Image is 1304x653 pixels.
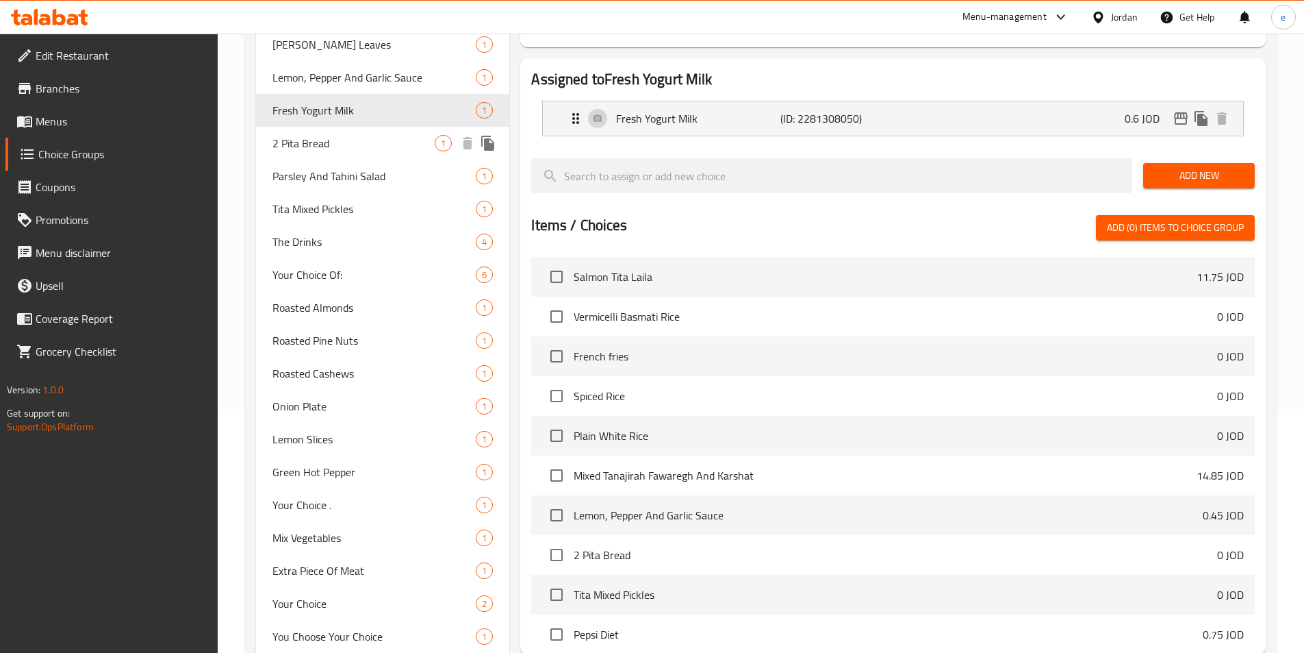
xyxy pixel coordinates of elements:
span: Select choice [542,461,571,490]
a: Support.OpsPlatform [7,418,94,436]
div: Choices [476,299,493,316]
button: edit [1171,108,1191,129]
span: 1 [476,203,492,216]
div: Green Hot Pepper1 [256,456,510,489]
span: Mix Vegetables [272,530,476,546]
div: Expand [543,101,1243,136]
div: Choices [476,398,493,415]
span: Promotions [36,212,207,228]
div: Tita Mixed Pickles1 [256,193,510,225]
div: Choices [476,628,493,645]
div: Your Choice2 [256,587,510,620]
p: 14.85 JOD [1197,467,1244,484]
span: 1 [476,565,492,578]
span: 1 [476,630,492,643]
div: Choices [476,201,493,217]
a: Upsell [5,269,218,302]
span: 2 Pita Bread [272,135,435,151]
span: Coupons [36,179,207,195]
div: Extra Piece Of Meat1 [256,554,510,587]
span: Version: [7,381,40,399]
span: Select choice [542,541,571,569]
div: Choices [476,36,493,53]
span: 1 [476,71,492,84]
div: [PERSON_NAME] Leaves1 [256,28,510,61]
span: 1 [435,137,451,150]
span: Fresh Yogurt Milk [272,102,476,119]
input: search [531,158,1132,193]
span: Select choice [542,302,571,331]
span: Parsley And Tahini Salad [272,168,476,184]
a: Coupons [5,171,218,204]
span: 1 [476,367,492,380]
span: Grocery Checklist [36,343,207,360]
p: 0 JOD [1217,587,1244,603]
p: 0.45 JOD [1203,507,1244,523]
span: 2 [476,597,492,611]
div: Choices [476,168,493,184]
p: 0 JOD [1217,547,1244,563]
span: Menu disclaimer [36,245,207,261]
div: Parsley And Tahini Salad1 [256,160,510,193]
div: You Choose Your Choice1 [256,620,510,653]
span: Your Choice . [272,497,476,513]
span: 1.0.0 [42,381,64,399]
span: Branches [36,80,207,97]
span: 1 [476,38,492,51]
a: Edit Restaurant [5,39,218,72]
span: Extra Piece Of Meat [272,563,476,579]
div: Mix Vegetables1 [256,521,510,554]
div: Choices [476,267,493,283]
span: e [1281,10,1286,25]
span: Select choice [542,501,571,530]
h2: Items / Choices [531,215,627,236]
p: 0 JOD [1217,388,1244,404]
span: 1 [476,334,492,347]
span: 1 [476,400,492,413]
div: Choices [476,464,493,480]
p: 0.75 JOD [1203,626,1244,643]
div: Choices [476,431,493,447]
span: Choice Groups [38,146,207,162]
p: 0 JOD [1217,428,1244,444]
div: The Drinks4 [256,225,510,258]
h2: Assigned to Fresh Yogurt Milk [531,69,1255,90]
span: Plain White Rice [574,428,1217,444]
div: Lemon Slices1 [256,423,510,456]
span: Your Choice [272,595,476,612]
p: 11.75 JOD [1197,269,1244,285]
span: Green Hot Pepper [272,464,476,480]
button: Add New [1143,163,1255,188]
button: duplicate [1191,108,1212,129]
span: Select choice [542,620,571,649]
a: Menu disclaimer [5,236,218,269]
span: Select choice [542,382,571,410]
a: Branches [5,72,218,105]
span: Your Choice Of: [272,267,476,283]
span: Vermicelli Basmati Rice [574,308,1217,325]
span: 1 [476,301,492,315]
button: delete [457,133,478,153]
div: Onion Plate1 [256,390,510,423]
div: Choices [476,595,493,612]
div: Menu-management [962,9,1047,25]
span: Roasted Pine Nuts [272,332,476,349]
p: 0 JOD [1217,308,1244,325]
span: Roasted Almonds [272,299,476,316]
div: Choices [435,135,452,151]
div: Fresh Yogurt Milk1 [256,94,510,127]
span: 1 [476,532,492,545]
div: Choices [476,497,493,513]
a: Grocery Checklist [5,335,218,368]
span: Salmon Tita Laila [574,269,1197,285]
p: 0 JOD [1217,348,1244,365]
span: Add New [1154,167,1244,184]
span: Select choice [542,580,571,609]
span: Coverage Report [36,310,207,327]
div: Choices [476,234,493,250]
span: You Choose Your Choice [272,628,476,645]
div: Roasted Cashews1 [256,357,510,390]
span: 1 [476,170,492,183]
button: Add (0) items to choice group [1096,215,1255,241]
div: Choices [476,563,493,579]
